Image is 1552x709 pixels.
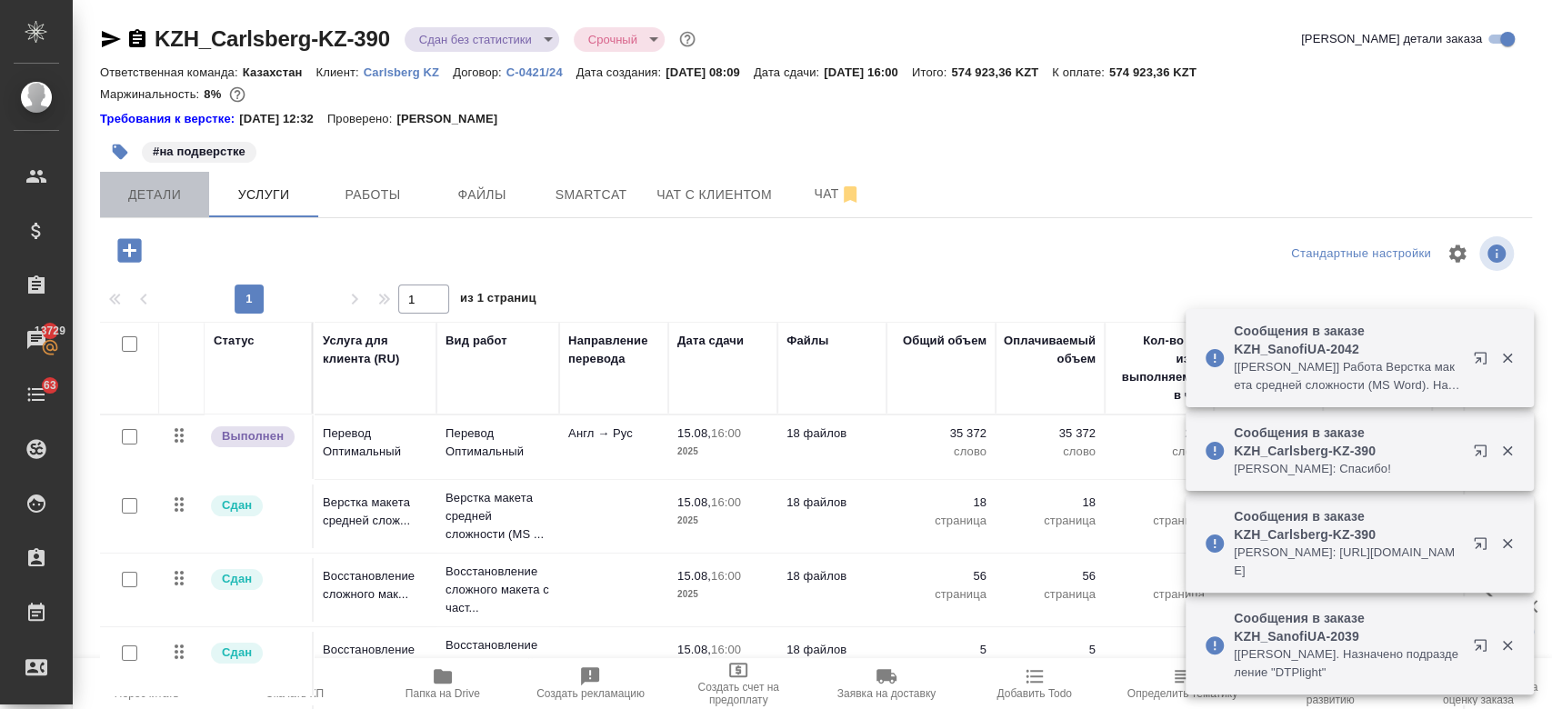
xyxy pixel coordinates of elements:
[1488,637,1526,654] button: Закрыть
[754,65,824,79] p: Дата сдачи:
[222,570,252,588] p: Сдан
[364,65,453,79] p: Carlsberg KZ
[1234,460,1461,478] p: [PERSON_NAME]: Спасибо!
[666,65,754,79] p: [DATE] 08:09
[676,27,699,51] button: Доп статусы указывают на важность/срочность заказа
[1234,645,1461,682] p: [[PERSON_NAME]. Назначено подразделение "DTPlight"
[438,184,526,206] span: Файлы
[222,427,284,445] p: Выполнен
[896,567,986,585] p: 56
[155,26,390,51] a: KZH_Carlsberg-KZ-390
[1436,232,1479,275] span: Настроить таблицу
[100,28,122,50] button: Скопировать ссылку для ЯМессенджера
[711,495,741,509] p: 16:00
[786,494,877,512] p: 18 файлов
[676,681,802,706] span: Создать счет на предоплату
[903,332,986,350] div: Общий объем
[1462,340,1506,384] button: Открыть в новой вкладке
[896,443,986,461] p: слово
[323,641,427,677] p: Восстановление макета средн...
[1234,358,1461,394] p: [[PERSON_NAME]] Работа Верстка макета средней сложности (MS Word). Назначено подразделение "Верст...
[794,183,881,205] span: Чат
[1479,236,1517,271] span: Посмотреть информацию
[153,143,245,161] p: #на подверстке
[786,424,877,443] p: 18 файлов
[1234,544,1461,580] p: [PERSON_NAME]: [URL][DOMAIN_NAME]
[1287,240,1436,268] div: split button
[576,65,666,79] p: Дата создания:
[323,567,427,604] p: Восстановление сложного мак...
[1462,525,1506,569] button: Открыть в новой вкладке
[896,424,986,443] p: 35 372
[583,32,643,47] button: Срочный
[896,512,986,530] p: страница
[813,658,961,709] button: Заявка на доставку
[5,372,68,417] a: 63
[665,658,813,709] button: Создать счет на предоплату
[453,65,506,79] p: Договор:
[222,644,252,662] p: Сдан
[1114,443,1205,461] p: слово
[1488,443,1526,459] button: Закрыть
[323,332,427,368] div: Услуга для клиента (RU)
[33,376,67,394] span: 63
[1005,512,1096,530] p: страница
[1488,350,1526,366] button: Закрыть
[405,27,559,52] div: Сдан без статистики
[323,494,427,530] p: Верстка макета средней слож...
[1004,332,1096,368] div: Оплачиваемый объем
[506,64,576,79] a: С-0421/24
[1462,627,1506,671] button: Открыть в новой вкладке
[1114,332,1205,404] div: Кол-во ед. изм., выполняемое в час
[126,28,148,50] button: Скопировать ссылку
[1005,585,1096,604] p: страница
[951,65,1052,79] p: 574 923,36 KZT
[1114,512,1205,530] p: страница
[656,184,772,206] span: Чат с клиентом
[1005,443,1096,461] p: слово
[896,585,986,604] p: страница
[368,658,516,709] button: Папка на Drive
[1301,30,1482,48] span: [PERSON_NAME] детали заказа
[516,658,665,709] button: Создать рекламацию
[5,317,68,363] a: 13729
[327,110,397,128] p: Проверено:
[1234,609,1461,645] p: Сообщения в заказе KZH_SanofiUA-2039
[1005,567,1096,585] p: 56
[1462,433,1506,476] button: Открыть в новой вкладке
[677,495,711,509] p: 15.08,
[677,426,711,440] p: 15.08,
[225,83,249,106] button: 69650.84 RUB;
[677,569,711,583] p: 15.08,
[677,332,744,350] div: Дата сдачи
[414,32,537,47] button: Сдан без статистики
[446,636,550,691] p: Восстановление макета средней сложнос...
[896,641,986,659] p: 5
[204,87,225,101] p: 8%
[786,567,877,585] p: 18 файлов
[786,641,877,659] p: 18 файлов
[996,687,1071,700] span: Добавить Todo
[446,563,550,617] p: Восстановление сложного макета с част...
[1114,494,1205,512] p: 12
[329,184,416,206] span: Работы
[677,585,768,604] p: 2025
[446,424,550,461] p: Перевод Оптимальный
[100,110,239,128] div: Нажми, чтобы открыть папку с инструкцией
[677,443,768,461] p: 2025
[677,643,711,656] p: 15.08,
[100,65,243,79] p: Ответственная команда:
[1234,507,1461,544] p: Сообщения в заказе KZH_Carlsberg-KZ-390
[896,494,986,512] p: 18
[711,643,741,656] p: 16:00
[323,424,427,461] p: Перевод Оптимальный
[100,110,239,128] a: Требования к верстке:
[446,489,550,544] p: Верстка макета средней сложности (MS ...
[786,332,828,350] div: Файлы
[1108,658,1257,709] button: Определить тематику
[111,184,198,206] span: Детали
[677,512,768,530] p: 2025
[239,110,327,128] p: [DATE] 12:32
[1234,322,1461,358] p: Сообщения в заказе KZH_SanofiUA-2042
[406,687,480,700] span: Папка на Drive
